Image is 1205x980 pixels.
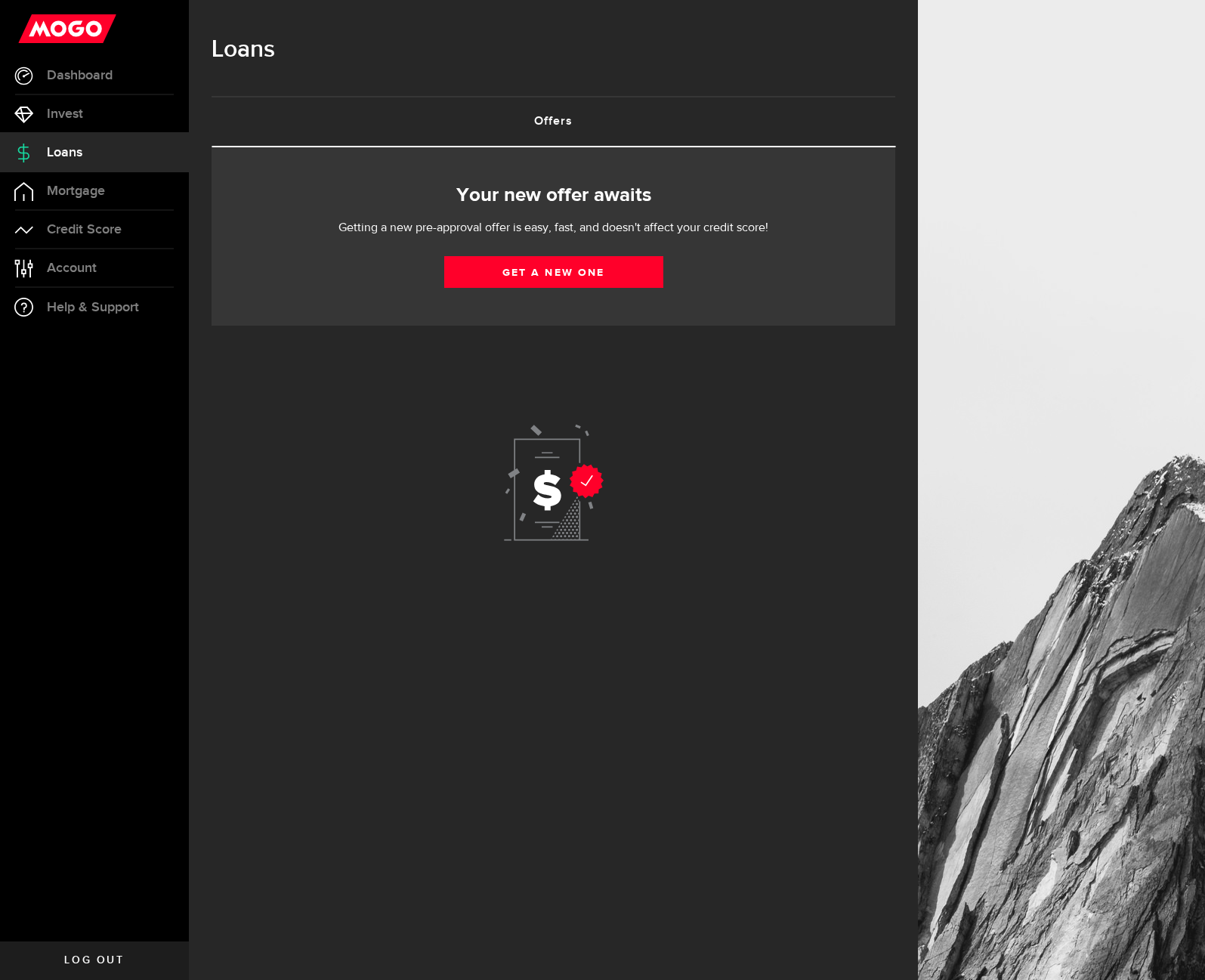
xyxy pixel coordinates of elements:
h2: Your new offer awaits [234,180,873,212]
span: Credit Score [47,223,122,236]
span: Log out [64,955,124,966]
span: Mortgage [47,184,105,198]
a: Offers [212,97,895,146]
h1: Loans [212,30,895,70]
ul: Tabs Navigation [212,96,895,147]
span: Help & Support [47,301,139,314]
p: Getting a new pre-approval offer is easy, fast, and doesn't affect your credit score! [293,219,814,237]
span: Invest [47,107,83,121]
span: Loans [47,146,82,159]
span: Account [47,261,97,275]
span: Dashboard [47,69,113,82]
a: Get a new one [444,256,663,288]
iframe: LiveChat chat widget [1142,917,1205,980]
